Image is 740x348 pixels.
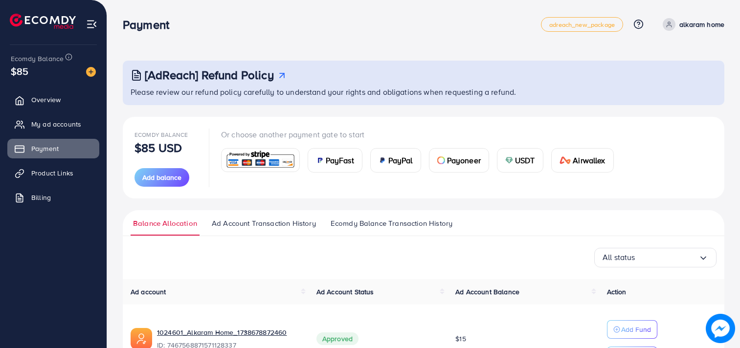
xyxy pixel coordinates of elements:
[549,22,615,28] span: adreach_new_package
[145,68,274,82] h3: [AdReach] Refund Policy
[31,144,59,153] span: Payment
[331,218,452,229] span: Ecomdy Balance Transaction History
[133,218,197,229] span: Balance Allocation
[135,168,189,187] button: Add balance
[7,90,99,109] a: Overview
[123,18,177,32] h3: Payment
[706,314,735,343] img: image
[679,19,724,30] p: alkaram home
[541,17,623,32] a: adreach_new_package
[7,188,99,207] a: Billing
[316,287,374,297] span: Ad Account Status
[31,119,81,129] span: My ad accounts
[455,334,466,344] span: $15
[316,156,324,164] img: card
[326,154,354,166] span: PayFast
[221,129,622,140] p: Or choose another payment gate to start
[447,154,481,166] span: Payoneer
[7,163,99,183] a: Product Links
[224,150,296,171] img: card
[212,218,316,229] span: Ad Account Transaction History
[659,18,724,31] a: alkaram home
[86,67,96,77] img: image
[621,324,651,335] p: Add Fund
[573,154,605,166] span: Airwallex
[86,19,97,30] img: menu
[603,250,635,265] span: All status
[135,130,188,139] span: Ecomdy Balance
[157,327,301,337] a: 1024601_Alkaram Home_1738678872460
[131,86,718,98] p: Please review our refund policy carefully to understand your rights and obligations when requesti...
[515,154,535,166] span: USDT
[607,320,657,339] button: Add Fund
[429,148,489,173] a: cardPayoneer
[594,248,717,267] div: Search for option
[135,142,182,153] p: $85 USD
[560,156,571,164] img: card
[455,287,519,297] span: Ad Account Balance
[370,148,421,173] a: cardPayPal
[551,148,614,173] a: cardAirwallex
[437,156,445,164] img: card
[31,168,73,178] span: Product Links
[7,114,99,134] a: My ad accounts
[31,193,51,202] span: Billing
[31,95,61,105] span: Overview
[10,14,76,29] img: logo
[379,156,386,164] img: card
[142,173,181,182] span: Add balance
[308,148,362,173] a: cardPayFast
[131,287,166,297] span: Ad account
[11,54,64,64] span: Ecomdy Balance
[635,250,698,265] input: Search for option
[11,64,28,78] span: $85
[505,156,513,164] img: card
[497,148,543,173] a: cardUSDT
[607,287,627,297] span: Action
[7,139,99,158] a: Payment
[388,154,413,166] span: PayPal
[316,332,359,345] span: Approved
[221,148,300,172] a: card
